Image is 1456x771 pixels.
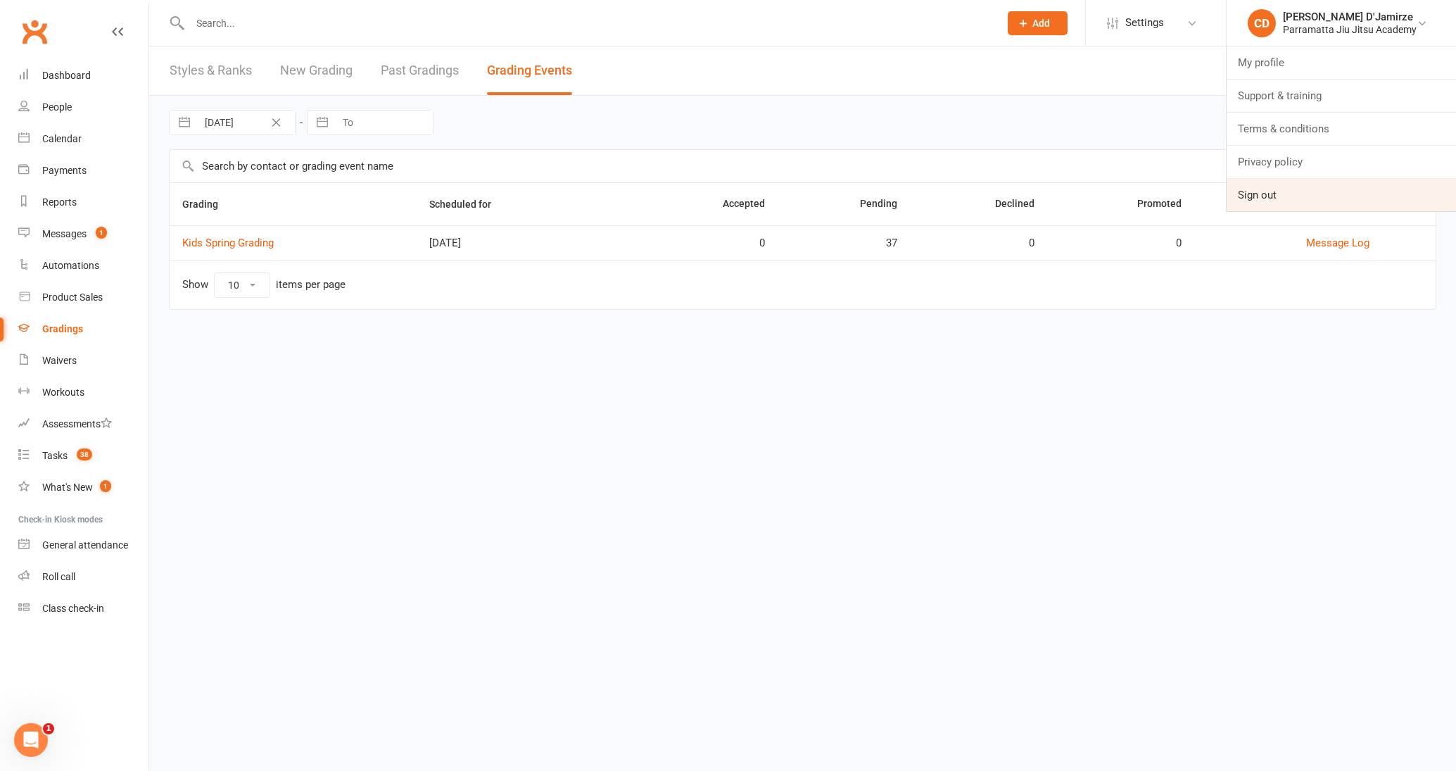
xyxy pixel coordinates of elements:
div: [PERSON_NAME] D'Jamirze [1283,11,1417,23]
a: Privacy policy [1227,146,1456,178]
button: Add [1008,11,1068,35]
span: 38 [77,449,92,460]
a: Gradings [18,313,148,345]
th: Declined [910,183,1047,225]
a: Dashboard [18,60,148,92]
div: Automations [42,260,99,271]
iframe: Intercom live chat [14,723,48,757]
div: Reports [42,196,77,208]
a: Tasks 38 [18,440,148,472]
div: Roll call [42,571,75,582]
div: Calendar [42,133,82,144]
a: My profile [1227,46,1456,79]
span: Grading [182,199,234,210]
div: 0 [923,237,1034,249]
th: Promoted [1047,183,1195,225]
span: Settings [1125,7,1164,39]
span: 1 [43,723,54,734]
input: To [335,111,433,134]
a: New Grading [280,46,353,95]
div: Waivers [42,355,77,366]
a: General attendance kiosk mode [18,529,148,561]
a: Kids Spring Grading [182,237,274,249]
a: Grading Events [487,46,572,95]
a: People [18,92,148,123]
div: Dashboard [42,70,91,81]
th: Pending [778,183,910,225]
a: Messages 1 [18,218,148,250]
span: 1 [100,480,111,492]
a: Calendar [18,123,148,155]
span: Add [1032,18,1050,29]
div: Messages [42,228,87,239]
div: CD [1248,9,1276,37]
div: Tasks [42,450,68,461]
span: 1 [96,227,107,239]
a: Sign out [1227,179,1456,211]
div: Show [182,272,346,298]
div: Assessments [42,418,112,430]
div: Gradings [42,323,83,334]
a: Reports [18,187,148,218]
a: Product Sales [18,282,148,313]
div: General attendance [42,539,128,551]
div: Payments [42,165,87,176]
input: Search by contact or grading event name [170,150,1436,182]
a: Class kiosk mode [18,593,148,625]
a: Message Log [1306,237,1369,249]
div: 0 [647,237,764,249]
a: What's New1 [18,472,148,503]
div: Product Sales [42,292,103,303]
div: What's New [42,482,93,493]
div: People [42,101,72,113]
a: Past Gradings [381,46,459,95]
a: Clubworx [17,14,52,49]
a: Automations [18,250,148,282]
div: Parramatta Jiu Jitsu Academy [1283,23,1417,36]
a: Terms & conditions [1227,113,1456,145]
a: Styles & Ranks [170,46,252,95]
input: From [197,111,295,134]
button: Clear Date [264,114,289,131]
a: Payments [18,155,148,187]
a: Roll call [18,561,148,593]
div: 0 [1060,237,1182,249]
a: Assessments [18,408,148,440]
a: Workouts [18,377,148,408]
button: Scheduled for [429,196,507,213]
div: Class check-in [42,603,104,614]
th: Accepted [634,183,777,225]
div: [DATE] [429,237,621,249]
span: Scheduled for [429,199,507,210]
a: Support & training [1227,80,1456,112]
input: Search... [186,13,990,33]
a: Waivers [18,345,148,377]
div: 37 [790,237,897,249]
div: Workouts [42,387,84,398]
div: items per page [276,279,346,291]
button: Grading [182,196,234,213]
